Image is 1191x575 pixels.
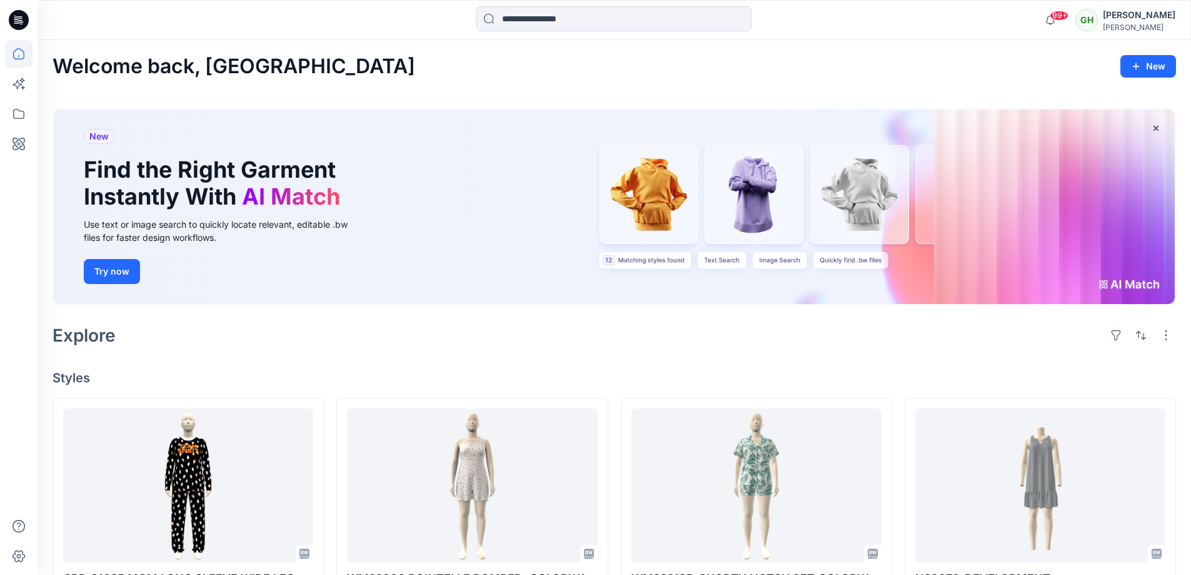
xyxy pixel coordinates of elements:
span: AI Match [242,183,340,210]
div: [PERSON_NAME] [1103,8,1175,23]
div: GH [1075,9,1098,31]
h2: Welcome back, [GEOGRAPHIC_DATA] [53,55,415,78]
h2: Explore [53,325,116,345]
a: WM32606 POINTELLE ROMPER _COLORWAY_REV3 [347,409,597,563]
div: Use text or image search to quickly locate relevant, editable .bw files for faster design workflows. [84,218,365,244]
button: Try now [84,259,140,284]
span: 99+ [1050,11,1068,21]
h1: Find the Right Garment Instantly With [84,156,346,210]
h4: Styles [53,370,1176,385]
button: New [1120,55,1176,78]
div: [PERSON_NAME] [1103,23,1175,32]
a: N20076_DEVELOPMENT [915,409,1165,563]
a: WM22219B_SHORTY NOTCH SET_COLORWAY_REV6 [631,409,882,563]
a: GRP-01625 MOM LONG SLEEVE WIDE LEG_COLORWAY [63,409,313,563]
span: New [89,129,109,144]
